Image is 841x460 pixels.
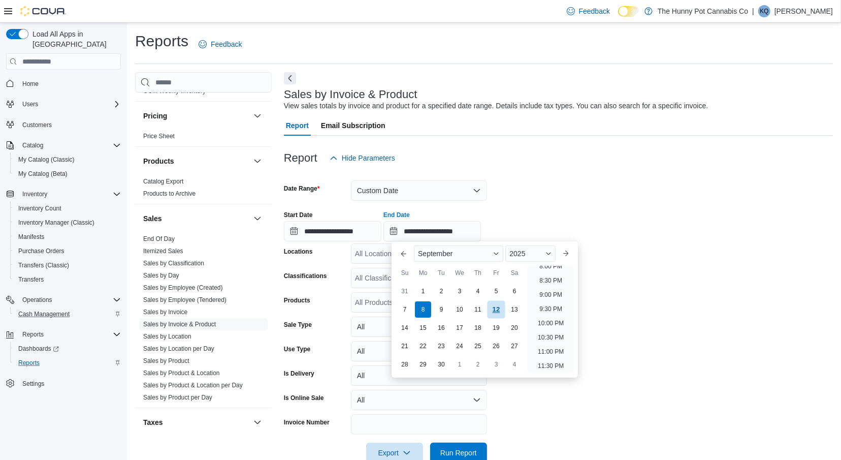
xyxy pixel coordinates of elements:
[433,301,449,318] div: day-9
[284,101,708,111] div: View sales totals by invoice and product for a specified date range. Details include tax types. Y...
[143,235,175,242] a: End Of Day
[143,260,204,267] a: Sales by Classification
[284,345,310,353] label: Use Type
[18,170,68,178] span: My Catalog (Beta)
[451,338,468,354] div: day-24
[143,111,249,121] button: Pricing
[506,301,523,318] div: day-13
[18,118,121,131] span: Customers
[143,177,183,186] span: Catalog Export
[14,217,121,229] span: Inventory Manager (Classic)
[284,321,312,329] label: Sale Type
[397,320,413,336] div: day-14
[488,356,504,373] div: day-3
[10,342,125,356] a: Dashboards
[195,34,246,54] a: Feedback
[135,130,272,146] div: Pricing
[470,283,486,299] div: day-4
[383,221,481,241] input: Press the down key to enter a popover containing a calendar. Press the escape key to close the po...
[18,119,56,131] a: Customers
[14,245,69,257] a: Purchase Orders
[14,259,121,271] span: Transfers (Classic)
[2,187,125,201] button: Inventory
[487,301,505,319] div: day-12
[351,390,487,410] button: All
[22,330,44,339] span: Reports
[143,357,189,365] span: Sales by Product
[342,153,395,163] span: Hide Parameters
[488,283,504,299] div: day-5
[14,154,79,166] a: My Catalog (Classic)
[18,139,121,151] span: Catalog
[284,211,313,219] label: Start Date
[284,394,324,402] label: Is Online Sale
[18,98,121,110] span: Users
[433,356,449,373] div: day-30
[143,272,179,279] a: Sales by Day
[774,5,833,17] p: [PERSON_NAME]
[143,382,243,389] a: Sales by Product & Location per Day
[143,370,220,377] a: Sales by Product & Location
[22,380,44,388] span: Settings
[14,273,121,286] span: Transfers
[758,5,770,17] div: Kobee Quinn
[18,345,59,353] span: Dashboards
[143,393,212,402] span: Sales by Product per Day
[10,356,125,370] button: Reports
[251,155,264,167] button: Products
[506,283,523,299] div: day-6
[18,188,121,200] span: Inventory
[18,156,75,164] span: My Catalog (Classic)
[22,100,38,108] span: Users
[528,266,574,374] ul: Time
[143,321,216,328] a: Sales by Invoice & Product
[563,1,614,21] a: Feedback
[488,338,504,354] div: day-26
[396,246,412,262] button: Previous Month
[143,133,175,140] a: Price Sheet
[143,369,220,377] span: Sales by Product & Location
[135,175,272,204] div: Products
[18,77,121,89] span: Home
[509,250,525,258] span: 2025
[18,294,121,306] span: Operations
[440,448,477,458] span: Run Report
[143,247,183,255] span: Itemized Sales
[433,283,449,299] div: day-2
[10,152,125,167] button: My Catalog (Classic)
[321,115,385,136] span: Email Subscription
[18,261,69,269] span: Transfers (Classic)
[506,356,523,373] div: day-4
[451,283,468,299] div: day-3
[143,333,191,340] a: Sales by Location
[351,365,487,386] button: All
[284,296,310,304] label: Products
[143,132,175,140] span: Price Sheet
[414,246,503,262] div: Button. Open the month selector. September is currently selected.
[284,418,330,426] label: Invoice Number
[470,320,486,336] div: day-18
[18,204,61,212] span: Inventory Count
[143,357,189,364] a: Sales by Product
[351,317,487,337] button: All
[558,246,574,262] button: Next month
[14,231,121,243] span: Manifests
[143,284,223,292] span: Sales by Employee (Created)
[14,154,121,166] span: My Catalog (Classic)
[451,301,468,318] div: day-10
[14,202,66,214] a: Inventory Count
[14,357,121,369] span: Reports
[470,356,486,373] div: day-2
[18,328,48,341] button: Reports
[396,282,524,374] div: September, 2025
[143,213,249,224] button: Sales
[14,308,121,320] span: Cash Management
[18,188,51,200] button: Inventory
[135,233,272,408] div: Sales
[251,110,264,122] button: Pricing
[22,190,47,198] span: Inventory
[579,6,610,16] span: Feedback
